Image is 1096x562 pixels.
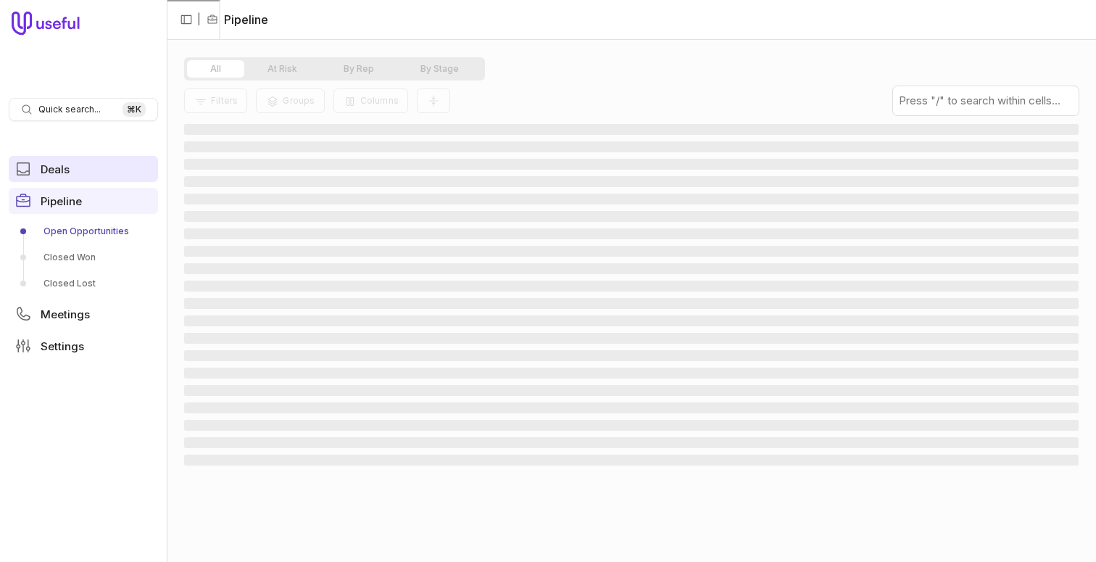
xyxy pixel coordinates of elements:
[184,455,1079,466] span: ‌
[184,211,1079,222] span: ‌
[9,246,158,269] a: Closed Won
[9,188,158,214] a: Pipeline
[41,309,90,320] span: Meetings
[9,220,158,295] div: Pipeline submenu
[184,88,247,113] button: Filter Pipeline
[893,86,1079,115] input: Press "/" to search within cells...
[184,281,1079,292] span: ‌
[184,368,1079,379] span: ‌
[360,95,399,106] span: Columns
[187,60,244,78] button: All
[184,246,1079,257] span: ‌
[184,385,1079,396] span: ‌
[397,60,482,78] button: By Stage
[123,102,146,117] kbd: ⌘ K
[256,88,324,113] button: Group Pipeline
[38,104,101,115] span: Quick search...
[9,333,158,359] a: Settings
[184,176,1079,187] span: ‌
[184,420,1079,431] span: ‌
[184,333,1079,344] span: ‌
[333,88,408,113] button: Columns
[211,95,238,106] span: Filters
[9,272,158,295] a: Closed Lost
[9,156,158,182] a: Deals
[41,164,70,175] span: Deals
[41,196,82,207] span: Pipeline
[9,301,158,327] a: Meetings
[283,95,315,106] span: Groups
[184,159,1079,170] span: ‌
[244,60,320,78] button: At Risk
[184,437,1079,448] span: ‌
[184,298,1079,309] span: ‌
[207,11,268,28] li: Pipeline
[417,88,450,114] button: Collapse all rows
[41,341,84,352] span: Settings
[184,315,1079,326] span: ‌
[175,9,197,30] button: Collapse sidebar
[184,124,1079,135] span: ‌
[184,141,1079,152] span: ‌
[184,194,1079,204] span: ‌
[9,220,158,243] a: Open Opportunities
[184,263,1079,274] span: ‌
[184,350,1079,361] span: ‌
[184,228,1079,239] span: ‌
[184,402,1079,413] span: ‌
[320,60,397,78] button: By Rep
[197,11,201,28] span: |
